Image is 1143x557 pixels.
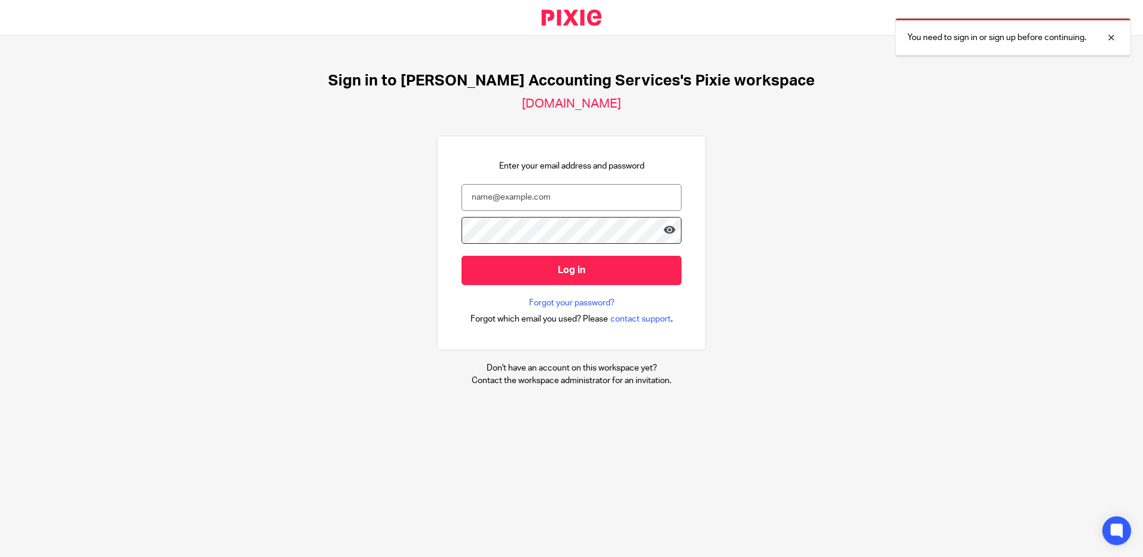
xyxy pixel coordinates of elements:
[462,184,681,211] input: name@example.com
[470,313,608,325] span: Forgot which email you used? Please
[328,72,815,90] h1: Sign in to [PERSON_NAME] Accounting Services's Pixie workspace
[907,32,1086,44] p: You need to sign in or sign up before continuing.
[472,362,671,374] p: Don't have an account on this workspace yet?
[529,297,615,309] a: Forgot your password?
[472,375,671,387] p: Contact the workspace administrator for an invitation.
[470,312,673,326] div: .
[462,256,681,285] input: Log in
[610,313,671,325] span: contact support
[499,160,644,172] p: Enter your email address and password
[522,96,621,112] h2: [DOMAIN_NAME]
